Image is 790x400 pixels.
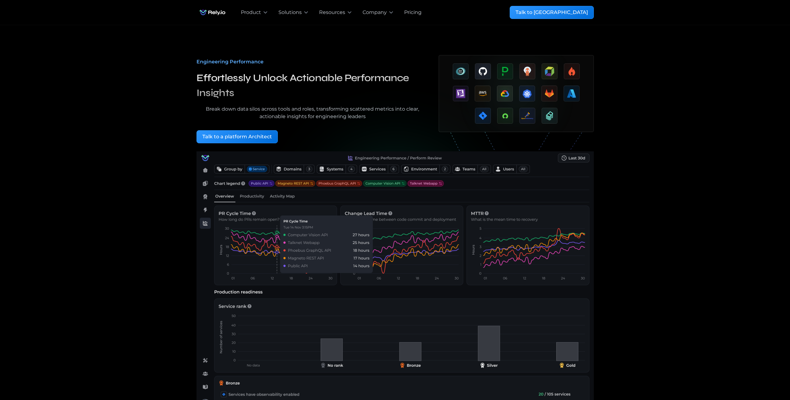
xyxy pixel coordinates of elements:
div: Talk to [GEOGRAPHIC_DATA] [516,9,588,16]
div: Engineering Performance [196,58,429,66]
div: Solutions [278,9,302,16]
img: Rely.io logo [196,6,228,19]
div: Product [241,9,261,16]
h3: Effortlessly Unlock Actionable Performance Insights [196,71,429,100]
a: home [196,6,228,19]
div: Company [363,9,387,16]
div: Talk to a platform Architect [202,133,272,140]
div: Break down data silos across tools and roles, transforming scattered metrics into clear, actionab... [196,105,429,120]
a: Talk to [GEOGRAPHIC_DATA] [510,6,594,19]
a: Pricing [404,9,422,16]
a: Talk to a platform Architect [196,130,278,143]
a: open lightbox [439,55,594,151]
div: Resources [319,9,345,16]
